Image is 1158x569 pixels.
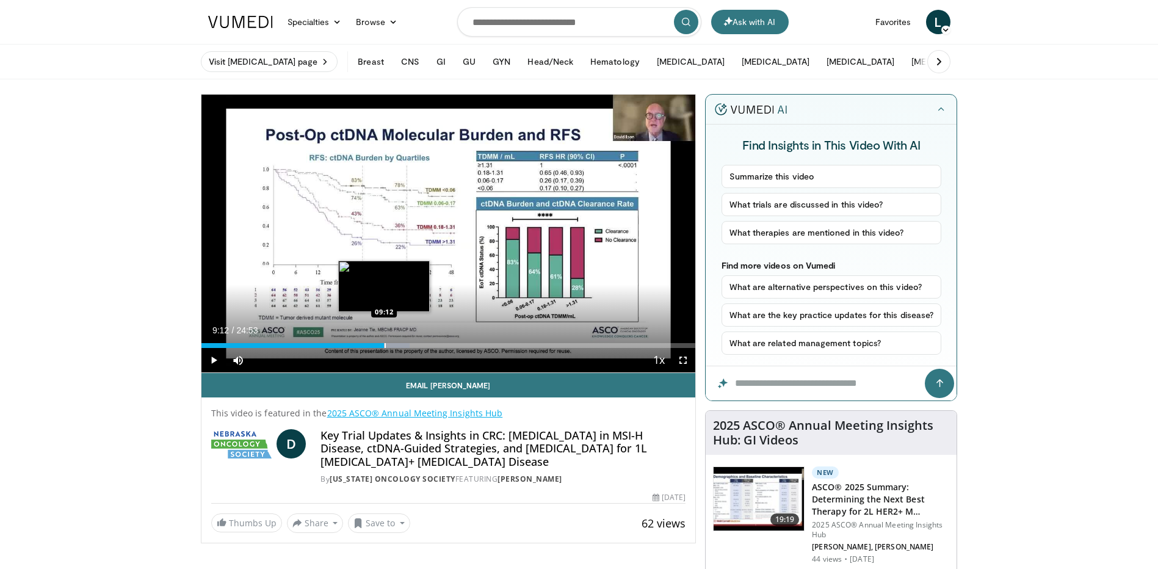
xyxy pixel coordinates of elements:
button: Play [201,348,226,372]
span: 9:12 [212,325,229,335]
button: Breast [350,49,391,74]
p: Find more videos on Vumedi [722,260,942,270]
button: What are alternative perspectives on this video? [722,275,942,299]
button: [MEDICAL_DATA] [650,49,732,74]
button: Hematology [583,49,647,74]
button: Save to [348,513,410,533]
button: GU [455,49,483,74]
div: · [844,554,847,564]
button: [MEDICAL_DATA] [734,49,817,74]
button: CNS [394,49,427,74]
a: 19:19 New ASCO® 2025 Summary: Determining the Next Best Therapy for 2L HER2+ M… 2025 ASCO® Annual... [713,466,949,564]
button: Share [287,513,344,533]
button: GI [429,49,453,74]
button: What are related management topics? [722,332,942,355]
img: VuMedi Logo [208,16,273,28]
p: [PERSON_NAME], [PERSON_NAME] [812,542,949,552]
a: [US_STATE] Oncology Society [330,474,455,484]
p: 2025 ASCO® Annual Meeting Insights Hub [812,520,949,540]
button: What are the key practice updates for this disease? [722,303,942,327]
h4: 2025 ASCO® Annual Meeting Insights Hub: GI Videos [713,418,949,448]
button: [MEDICAL_DATA] [904,49,986,74]
a: Browse [349,10,405,34]
span: 24:53 [236,325,258,335]
a: 2025 ASCO® Annual Meeting Insights Hub [327,407,503,419]
img: image.jpeg [338,261,430,312]
span: / [232,325,234,335]
a: [PERSON_NAME] [498,474,562,484]
button: Head/Neck [520,49,581,74]
input: Question for the AI [706,366,957,400]
p: [DATE] [850,554,874,564]
img: vumedi-ai-logo.v2.svg [715,103,787,115]
button: Summarize this video [722,165,942,188]
h4: Find Insights in This Video With AI [722,137,942,153]
button: Ask with AI [711,10,789,34]
button: [MEDICAL_DATA] [819,49,902,74]
button: GYN [485,49,518,74]
button: Fullscreen [671,348,695,372]
button: What therapies are mentioned in this video? [722,221,942,244]
img: c728e0fc-900c-474b-a176-648559f2474b.150x105_q85_crop-smart_upscale.jpg [714,467,804,531]
a: L [926,10,950,34]
h4: Key Trial Updates & Insights in CRC: [MEDICAL_DATA] in MSI-H Disease, ctDNA-Guided Strategies, an... [320,429,686,469]
div: [DATE] [653,492,686,503]
a: Thumbs Up [211,513,282,532]
button: Mute [226,348,250,372]
input: Search topics, interventions [457,7,701,37]
video-js: Video Player [201,95,696,373]
div: Progress Bar [201,343,696,348]
div: By FEATURING [320,474,686,485]
span: 62 views [642,516,686,531]
a: D [277,429,306,458]
a: Email [PERSON_NAME] [201,373,696,397]
a: Favorites [868,10,919,34]
a: Specialties [280,10,349,34]
p: This video is featured in the [211,407,686,419]
button: Playback Rate [646,348,671,372]
span: 19:19 [770,513,800,526]
button: What trials are discussed in this video? [722,193,942,216]
a: Visit [MEDICAL_DATA] page [201,51,338,72]
h3: ASCO® 2025 Summary: Determining the Next Best Therapy for 2L HER2+ M… [812,481,949,518]
p: 44 views [812,554,842,564]
img: Nebraska Oncology Society [211,429,272,458]
p: New [812,466,839,479]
